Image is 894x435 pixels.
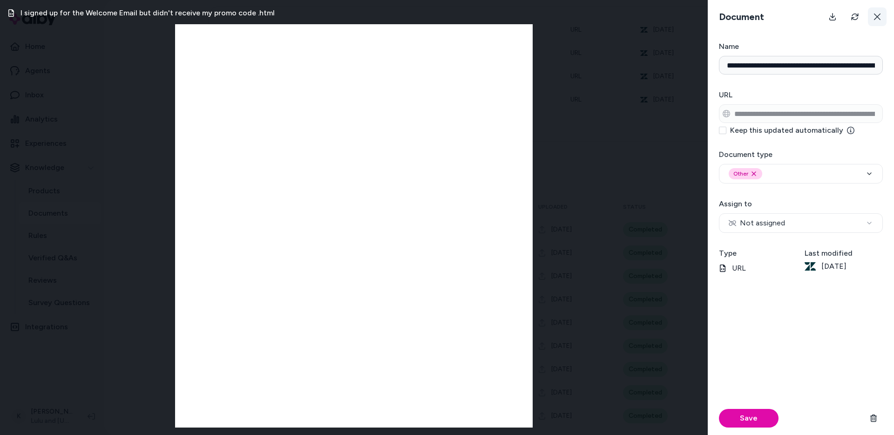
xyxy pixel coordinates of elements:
[719,89,883,101] h3: URL
[715,10,768,23] h3: Document
[719,41,883,52] h3: Name
[805,248,883,259] h3: Last modified
[20,7,275,19] h3: I signed up for the Welcome Email but didn't receive my promo code .html
[729,168,762,179] div: Other
[846,7,864,26] button: Refresh
[719,149,883,160] h3: Document type
[719,263,797,274] p: URL
[729,217,785,229] span: Not assigned
[719,199,752,208] label: Assign to
[719,409,779,428] button: Save
[821,261,847,272] span: [DATE]
[719,164,883,184] button: OtherRemove other option
[719,248,797,259] h3: Type
[750,170,758,177] button: Remove other option
[730,127,854,134] label: Keep this updated automatically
